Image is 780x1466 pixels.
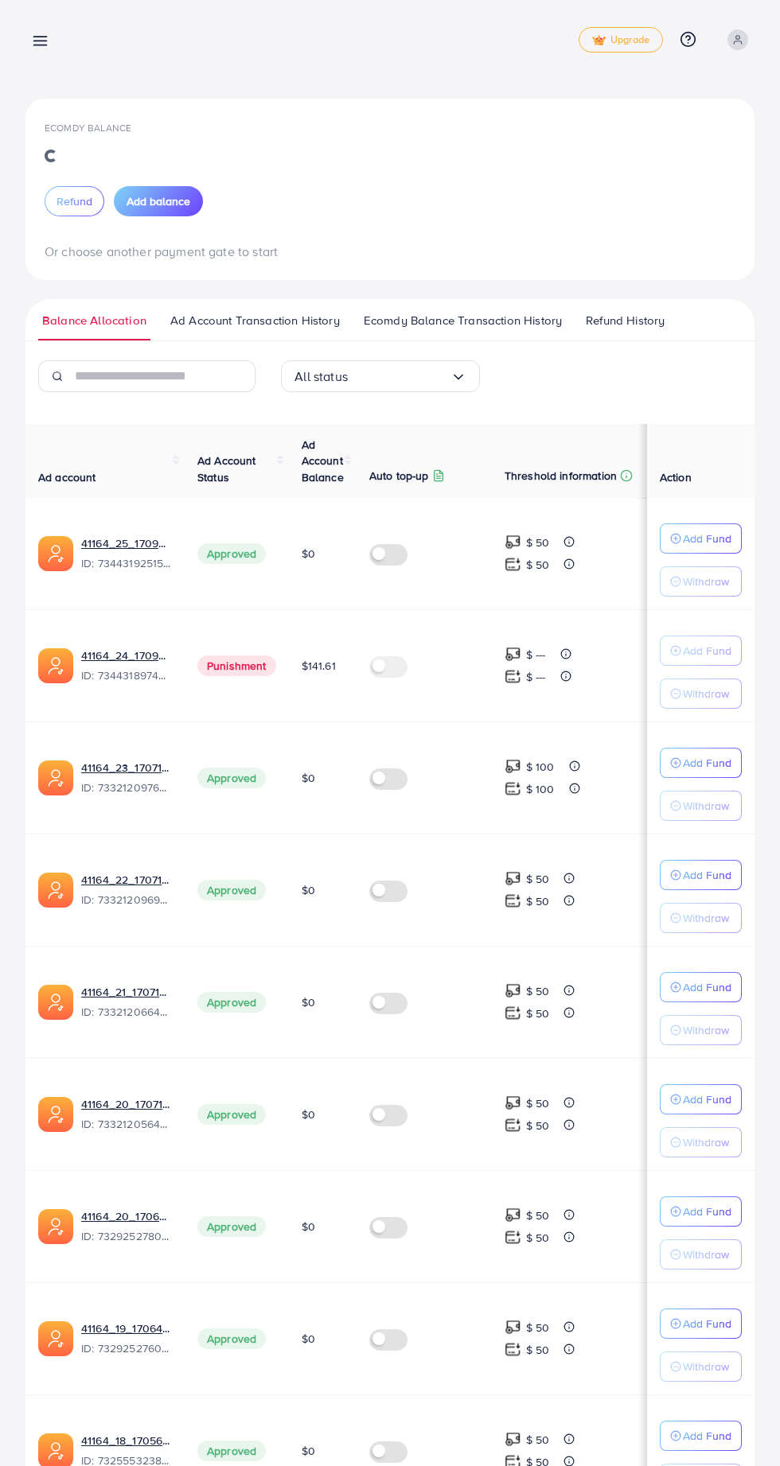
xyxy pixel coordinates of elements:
[81,872,172,888] a: 41164_22_1707142456408
[81,1004,172,1020] span: ID: 7332120664427642882
[526,1116,550,1135] p: $ 50
[526,1430,550,1449] p: $ 50
[592,35,606,46] img: tick
[683,1133,729,1152] p: Withdraw
[38,1321,73,1356] img: ic-ads-acc.e4c84228.svg
[38,1097,73,1132] img: ic-ads-acc.e4c84228.svg
[81,1116,172,1132] span: ID: 7332120564271874049
[364,312,562,329] span: Ecomdy Balance Transaction History
[302,770,315,786] span: $0
[505,1319,521,1336] img: top-up amount
[505,668,521,685] img: top-up amount
[660,748,742,778] button: Add Fund
[81,555,172,571] span: ID: 7344319251534069762
[526,1094,550,1113] p: $ 50
[579,27,663,52] a: tickUpgrade
[683,978,731,997] p: Add Fund
[81,984,172,1000] a: 41164_21_1707142387585
[660,972,742,1002] button: Add Fund
[42,312,146,329] span: Balance Allocation
[197,453,256,484] span: Ad Account Status
[505,758,521,775] img: top-up amount
[302,994,315,1010] span: $0
[660,523,742,554] button: Add Fund
[348,364,450,389] input: Search for option
[38,985,73,1020] img: ic-ads-acc.e4c84228.svg
[81,1096,172,1133] div: <span class='underline'>41164_20_1707142368069</span></br>7332120564271874049
[660,1084,742,1114] button: Add Fund
[197,880,266,900] span: Approved
[81,780,172,795] span: ID: 7332120976240689154
[660,860,742,890] button: Add Fund
[683,1090,731,1109] p: Add Fund
[526,533,550,552] p: $ 50
[683,865,731,885] p: Add Fund
[81,1096,172,1112] a: 41164_20_1707142368069
[38,1209,73,1244] img: ic-ads-acc.e4c84228.svg
[505,892,521,909] img: top-up amount
[197,543,266,564] span: Approved
[302,882,315,898] span: $0
[45,121,131,134] span: Ecomdy Balance
[526,667,546,686] p: $ ---
[197,1328,266,1349] span: Approved
[683,908,729,927] p: Withdraw
[660,566,742,597] button: Withdraw
[683,1426,731,1445] p: Add Fund
[683,529,731,548] p: Add Fund
[294,364,348,389] span: All status
[683,1021,729,1040] p: Withdraw
[38,873,73,908] img: ic-ads-acc.e4c84228.svg
[302,1443,315,1459] span: $0
[505,1117,521,1134] img: top-up amount
[505,1431,521,1448] img: top-up amount
[302,1331,315,1347] span: $0
[683,796,729,815] p: Withdraw
[660,469,692,485] span: Action
[81,1320,172,1336] a: 41164_19_1706474666940
[81,535,172,572] div: <span class='underline'>41164_25_1709982599082</span></br>7344319251534069762
[81,647,172,663] a: 41164_24_1709982576916
[660,1239,742,1270] button: Withdraw
[302,1106,315,1122] span: $0
[526,555,550,574] p: $ 50
[505,556,521,573] img: top-up amount
[81,1320,172,1357] div: <span class='underline'>41164_19_1706474666940</span></br>7329252760468127746
[660,1421,742,1451] button: Add Fund
[81,1340,172,1356] span: ID: 7329252760468127746
[526,982,550,1001] p: $ 50
[38,648,73,683] img: ic-ads-acc.e4c84228.svg
[197,655,276,676] span: Punishment
[369,466,429,485] p: Auto top-up
[505,1005,521,1021] img: top-up amount
[81,760,172,776] a: 41164_23_1707142475983
[526,1228,550,1247] p: $ 50
[660,1309,742,1339] button: Add Fund
[38,760,73,795] img: ic-ads-acc.e4c84228.svg
[81,647,172,684] div: <span class='underline'>41164_24_1709982576916</span></br>7344318974215340033
[81,535,172,551] a: 41164_25_1709982599082
[660,1351,742,1382] button: Withdraw
[170,312,340,329] span: Ad Account Transaction History
[660,636,742,666] button: Add Fund
[81,667,172,683] span: ID: 7344318974215340033
[683,1202,731,1221] p: Add Fund
[302,546,315,562] span: $0
[683,753,731,772] p: Add Fund
[57,193,92,209] span: Refund
[660,1196,742,1227] button: Add Fund
[81,1228,172,1244] span: ID: 7329252780571557890
[683,641,731,660] p: Add Fund
[505,466,617,485] p: Threshold information
[197,1216,266,1237] span: Approved
[592,34,649,46] span: Upgrade
[683,1245,729,1264] p: Withdraw
[45,186,104,216] button: Refund
[526,869,550,889] p: $ 50
[586,312,665,329] span: Refund History
[505,1207,521,1223] img: top-up amount
[505,982,521,999] img: top-up amount
[505,780,521,797] img: top-up amount
[38,536,73,571] img: ic-ads-acc.e4c84228.svg
[526,1340,550,1359] p: $ 50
